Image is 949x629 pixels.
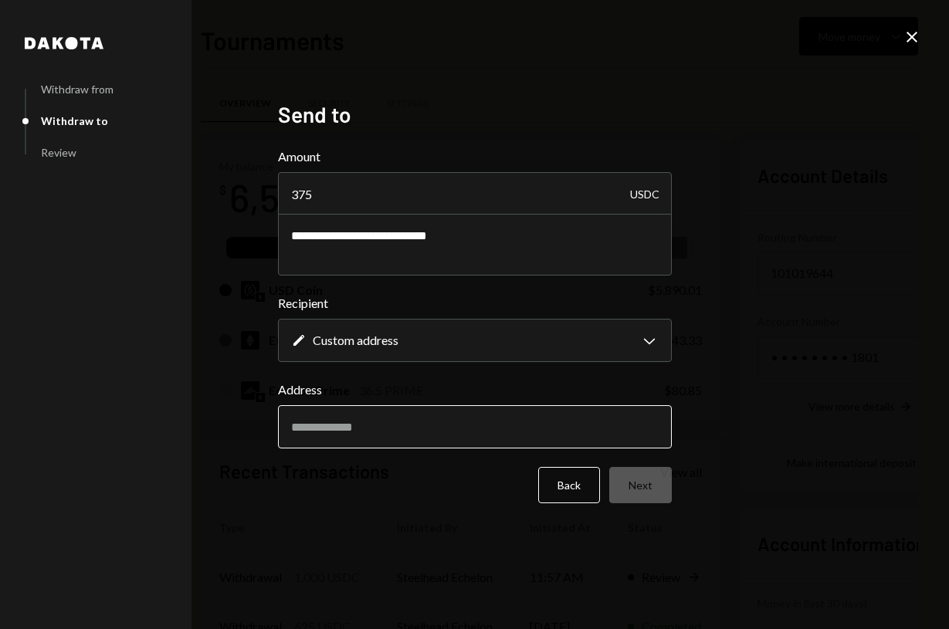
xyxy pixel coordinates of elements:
label: Amount [278,147,672,166]
button: Back [538,467,600,503]
label: Recipient [278,294,672,313]
div: USDC [630,172,659,215]
input: Enter amount [278,172,672,215]
h2: Send to [278,100,672,130]
div: Withdraw to [41,114,108,127]
div: Withdraw from [41,83,114,96]
div: Review [41,146,76,159]
button: Recipient [278,319,672,362]
label: Address [278,380,672,399]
